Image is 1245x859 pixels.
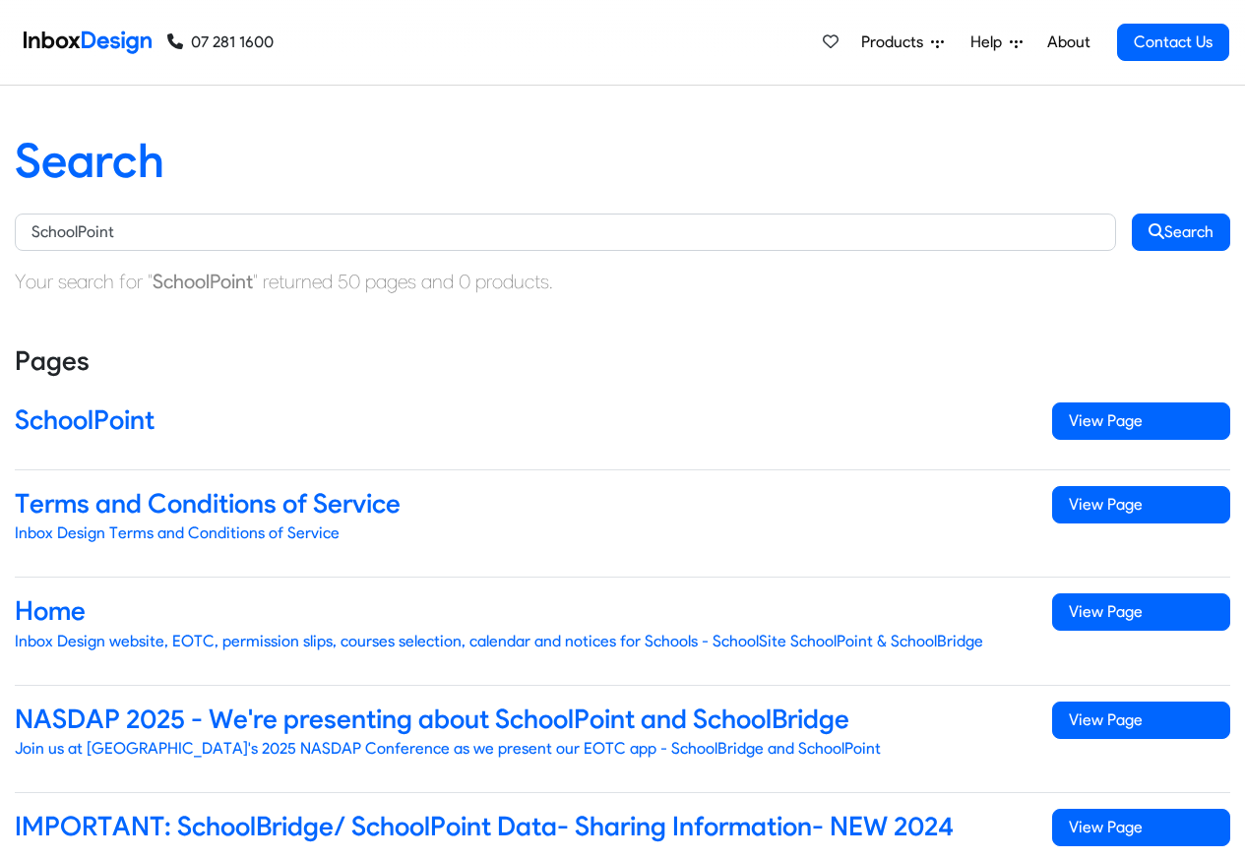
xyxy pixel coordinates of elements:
[15,486,1023,522] h4: Terms and Conditions of Service
[15,686,1230,793] a: NASDAP 2025 - We're presenting about SchoolPoint and SchoolBridge Join us at [GEOGRAPHIC_DATA]'s ...
[970,31,1010,54] span: Help
[15,593,1023,629] h4: Home
[15,214,1116,251] input: Keywords
[15,737,1023,761] p: Join us at [GEOGRAPHIC_DATA]'s 2025 NASDAP Conference as we present our EOTC app - SchoolBridge a...
[1132,214,1230,251] button: Search
[1052,702,1230,739] span: View Page
[1052,809,1230,846] span: View Page
[963,23,1030,62] a: Help
[1052,402,1230,440] span: View Page
[167,31,274,54] a: 07 281 1600
[15,133,1230,190] h1: Search
[15,402,1023,438] h4: SchoolPoint
[15,470,1230,578] a: Terms and Conditions of Service Inbox Design Terms and Conditions of Service View Page
[15,522,1023,545] p: Inbox Design Terms and Conditions of Service
[15,343,1230,379] h4: Pages
[1117,24,1229,61] a: Contact Us
[15,809,1023,844] h4: IMPORTANT: SchoolBridge/ SchoolPoint Data- Sharing Information- NEW 2024
[15,387,1230,470] a: SchoolPoint View Page
[15,702,1023,737] h4: NASDAP 2025 - We're presenting about SchoolPoint and SchoolBridge
[1041,23,1095,62] a: About
[153,270,253,293] strong: SchoolPoint
[15,267,1230,296] p: Your search for " " returned 50 pages and 0 products.
[1052,593,1230,631] span: View Page
[15,630,1023,653] p: Inbox Design website, EOTC, permission slips, courses selection, calendar and notices for Schools...
[861,31,931,54] span: Products
[1052,486,1230,523] span: View Page
[15,578,1230,685] a: Home Inbox Design website, EOTC, permission slips, courses selection, calendar and notices for Sc...
[853,23,952,62] a: Products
